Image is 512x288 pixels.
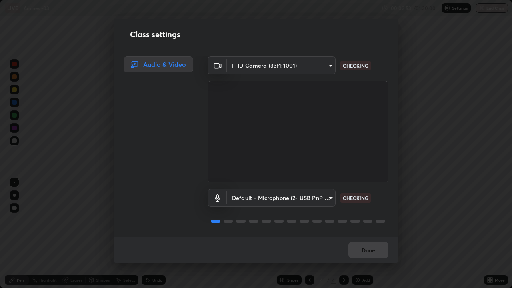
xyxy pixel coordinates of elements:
h2: Class settings [130,28,180,40]
p: CHECKING [343,194,368,202]
p: CHECKING [343,62,368,69]
div: FHD Camera (33f1:1001) [227,56,336,74]
div: FHD Camera (33f1:1001) [227,189,336,207]
div: Audio & Video [124,56,193,72]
